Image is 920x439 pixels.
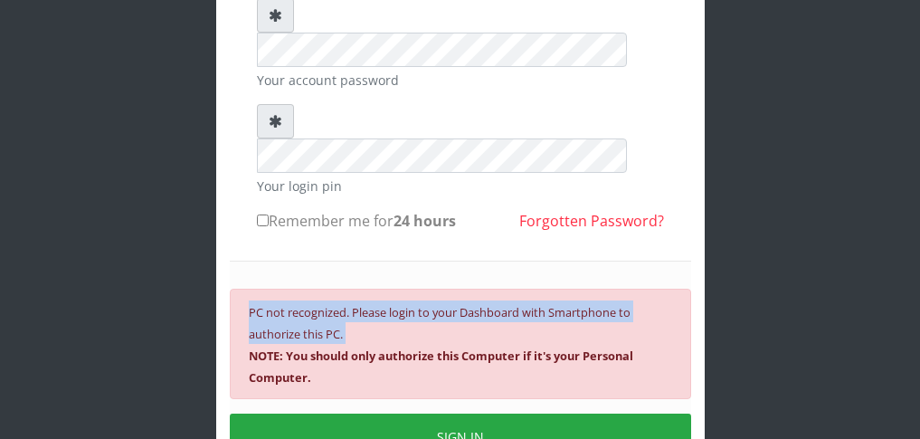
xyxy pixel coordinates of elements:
input: Remember me for24 hours [257,215,269,226]
b: NOTE: You should only authorize this Computer if it's your Personal Computer. [249,348,633,386]
small: PC not recognized. Please login to your Dashboard with Smartphone to authorize this PC. [249,304,633,386]
small: Your login pin [257,177,664,196]
label: Remember me for [257,210,456,232]
small: Your account password [257,71,664,90]
b: 24 hours [394,211,456,231]
a: Forgotten Password? [519,211,664,231]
